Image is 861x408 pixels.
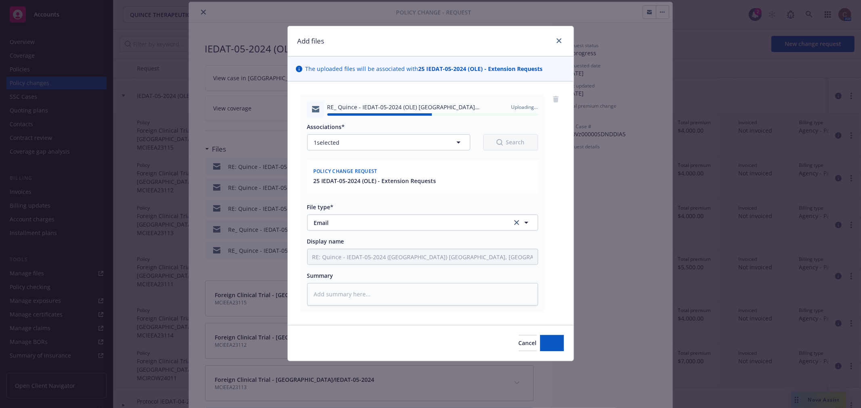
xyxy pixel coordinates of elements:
[307,237,344,245] span: Display name
[307,214,538,231] button: Emailclear selection
[314,219,501,227] span: Email
[308,249,538,264] input: Add display name here...
[314,168,377,175] span: Policy change request
[307,203,334,211] span: File type*
[512,218,522,227] a: clear selection
[314,177,436,185] button: 25 IEDAT-05-2024 (OLE) - Extension Requests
